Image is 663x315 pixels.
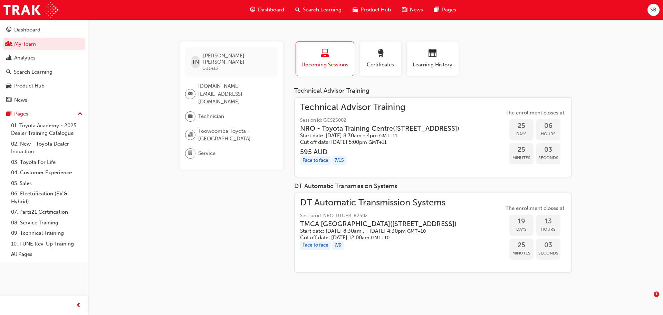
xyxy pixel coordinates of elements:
[14,68,52,76] div: Search Learning
[300,132,459,139] h5: Start date: [DATE] 8:30am - 4pm
[8,188,85,207] a: 06. Electrification (EV & Hybrid)
[192,58,199,66] span: TN
[300,148,470,156] h3: 595 AUD
[442,6,456,14] span: Pages
[300,228,457,234] h5: Start date: [DATE] 8:30am , - [DATE] 4:30pm
[8,139,85,157] a: 02. New - Toyota Dealer Induction
[3,80,85,92] a: Product Hub
[203,53,272,65] span: [PERSON_NAME] [PERSON_NAME]
[8,217,85,228] a: 08. Service Training
[198,82,272,106] span: [DOMAIN_NAME][EMAIL_ADDRESS][DOMAIN_NAME]
[300,139,459,146] h5: Cut off date: [DATE] 5:00pm
[6,27,11,33] span: guage-icon
[3,2,58,18] img: Trak
[434,6,439,14] span: pages-icon
[332,241,344,250] div: 7 / 9
[6,111,11,117] span: pages-icon
[536,249,560,257] span: Seconds
[536,241,560,249] span: 03
[188,130,193,139] span: organisation-icon
[3,38,85,50] a: My Team
[300,103,566,172] a: Technical Advisor TrainingSession id: GCS25002NRO - Toyota Training Centre([STREET_ADDRESS])Start...
[6,41,11,47] span: people-icon
[379,133,397,139] span: Australian Eastern Daylight Time GMT+11
[429,49,437,58] span: calendar-icon
[300,103,470,111] span: Technical Advisor Training
[300,156,331,165] div: Face to face
[6,97,11,103] span: news-icon
[360,41,401,76] button: Certificates
[509,154,534,162] span: Minutes
[296,41,354,76] button: Upcoming Sessions
[294,87,572,95] div: Technical Advisor Training
[407,228,426,234] span: Australian Eastern Standard Time GMT+10
[8,178,85,189] a: 05. Sales
[647,4,660,16] button: SB
[332,156,346,165] div: 7 / 15
[509,130,534,138] span: Days
[300,199,566,267] a: DT Automatic Transmission SystemsSession id: NRO-DTCH4-B2502TMCA [GEOGRAPHIC_DATA]([STREET_ADDRES...
[536,217,560,225] span: 13
[365,61,396,69] span: Certificates
[368,139,387,145] span: Australian Eastern Daylight Time GMT+11
[3,108,85,120] button: Pages
[3,22,85,108] button: DashboardMy TeamAnalyticsSearch LearningProduct HubNews
[509,225,534,233] span: Days
[78,110,83,119] span: up-icon
[8,207,85,217] a: 07. Parts21 Certification
[76,301,81,310] span: prev-icon
[509,146,534,154] span: 25
[8,228,85,239] a: 09. Technical Training
[6,69,11,75] span: search-icon
[198,112,224,120] span: Technician
[300,199,468,207] span: DT Automatic Transmission Systems
[14,110,28,118] div: Pages
[198,149,215,157] span: Service
[6,55,11,61] span: chart-icon
[6,83,11,89] span: car-icon
[14,26,40,34] div: Dashboard
[536,130,560,138] span: Hours
[376,49,385,58] span: award-icon
[509,249,534,257] span: Minutes
[509,241,534,249] span: 25
[650,6,656,14] span: SB
[371,235,390,241] span: Australian Eastern Standard Time GMT+10
[303,6,342,14] span: Search Learning
[654,291,659,297] span: 1
[250,6,255,14] span: guage-icon
[3,66,85,78] a: Search Learning
[300,212,468,220] span: Session id: NRO-DTCH4-B2502
[8,120,85,139] a: 01. Toyota Academy - 2025 Dealer Training Catalogue
[300,124,459,132] h3: NRO - Toyota Training Centre ( [STREET_ADDRESS] )
[402,6,407,14] span: news-icon
[300,241,331,250] div: Face to face
[412,61,453,69] span: Learning History
[244,3,290,17] a: guage-iconDashboard
[198,127,272,143] span: Toowoomba Toyota - [GEOGRAPHIC_DATA]
[300,234,457,241] h5: Cut off date: [DATE] 12:00am
[410,6,423,14] span: News
[3,52,85,64] a: Analytics
[188,149,193,158] span: department-icon
[3,94,85,106] a: News
[536,225,560,233] span: Hours
[8,157,85,168] a: 03. Toyota For Life
[14,96,27,104] div: News
[14,82,45,90] div: Product Hub
[188,112,193,121] span: briefcase-icon
[14,54,36,62] div: Analytics
[536,154,560,162] span: Seconds
[8,167,85,178] a: 04. Customer Experience
[353,6,358,14] span: car-icon
[300,117,470,124] span: Session id: GCS25002
[294,183,572,190] div: DT Automatic Transmission Systems
[295,6,300,14] span: search-icon
[3,24,85,36] a: Dashboard
[188,90,193,99] span: email-icon
[8,239,85,249] a: 10. TUNE Rev-Up Training
[536,122,560,130] span: 06
[504,109,566,117] span: The enrollment closes at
